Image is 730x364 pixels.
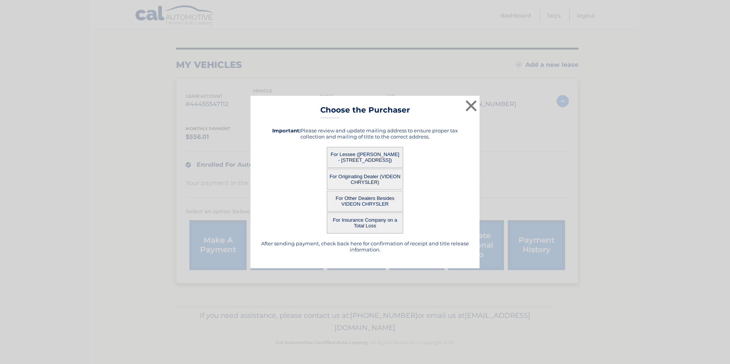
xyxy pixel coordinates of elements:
h5: Please review and update mailing address to ensure proper tax collection and mailing of title to ... [260,127,470,140]
h3: Choose the Purchaser [320,105,410,119]
button: For Other Dealers Besides VIDEON CHRYSLER [327,191,403,212]
strong: Important: [272,127,300,134]
button: For Insurance Company on a Total Loss [327,213,403,234]
button: × [464,98,479,113]
button: For Lessee ([PERSON_NAME] - [STREET_ADDRESS]) [327,147,403,168]
h5: After sending payment, check back here for confirmation of receipt and title release information. [260,240,470,253]
button: For Originating Dealer (VIDEON CHRYSLER) [327,169,403,190]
